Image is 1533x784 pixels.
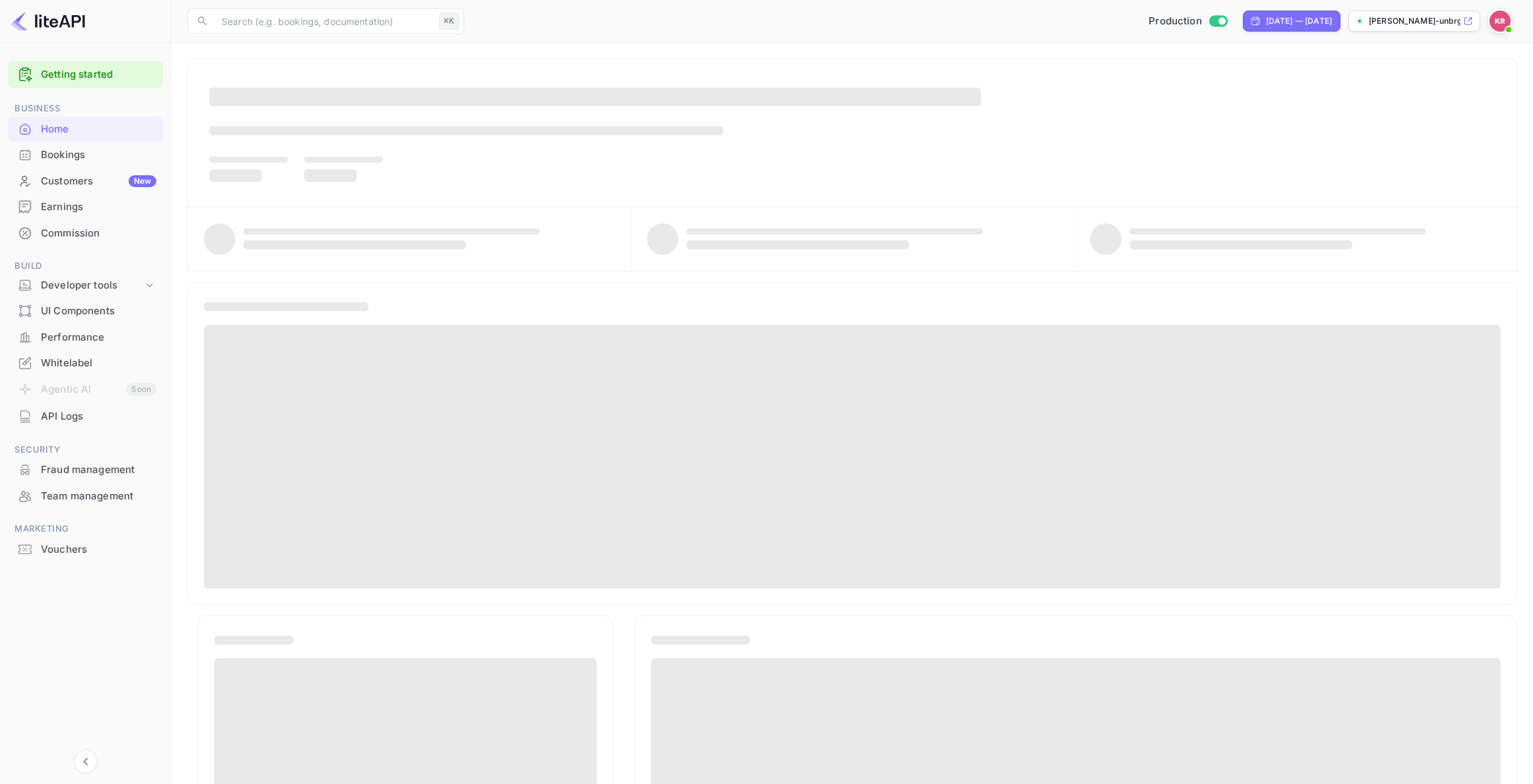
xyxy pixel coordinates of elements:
[41,148,156,163] div: Bookings
[8,522,163,536] span: Marketing
[41,67,156,82] a: Getting started
[8,537,163,563] div: Vouchers
[1149,14,1202,29] span: Production
[8,221,163,245] a: Commission
[439,13,459,30] div: ⌘K
[41,462,156,478] div: Fraud management
[41,226,156,241] div: Commission
[41,542,156,557] div: Vouchers
[8,298,163,324] div: UI Components
[8,259,163,273] span: Build
[8,142,163,167] a: Bookings
[41,489,156,504] div: Team management
[8,443,163,457] span: Security
[8,194,163,220] div: Earnings
[129,175,156,187] div: New
[8,325,163,350] div: Performance
[41,200,156,215] div: Earnings
[8,194,163,219] a: Earnings
[8,221,163,246] div: Commission
[8,298,163,323] a: UI Components
[1489,11,1511,32] img: Kobus Roux
[41,304,156,319] div: UI Components
[41,356,156,371] div: Whitelabel
[1266,15,1332,27] div: [DATE] — [DATE]
[8,404,163,430] div: API Logs
[8,350,163,376] div: Whitelabel
[8,350,163,375] a: Whitelabel
[8,169,163,193] a: CustomersNew
[8,484,163,508] a: Team management
[8,274,163,297] div: Developer tools
[214,8,434,34] input: Search (e.g. bookings, documentation)
[8,117,163,142] div: Home
[41,122,156,137] div: Home
[8,142,163,168] div: Bookings
[8,101,163,116] span: Business
[41,174,156,189] div: Customers
[41,278,143,293] div: Developer tools
[8,457,163,483] div: Fraud management
[8,325,163,349] a: Performance
[74,750,98,773] button: Collapse navigation
[8,537,163,561] a: Vouchers
[8,484,163,509] div: Team management
[8,404,163,428] a: API Logs
[1143,14,1232,29] div: Switch to Sandbox mode
[11,11,85,32] img: LiteAPI logo
[1243,11,1340,32] div: Click to change the date range period
[8,61,163,88] div: Getting started
[41,409,156,424] div: API Logs
[8,169,163,194] div: CustomersNew
[8,117,163,141] a: Home
[8,457,163,482] a: Fraud management
[1369,15,1460,27] p: [PERSON_NAME]-unbrg.[PERSON_NAME]...
[41,330,156,345] div: Performance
